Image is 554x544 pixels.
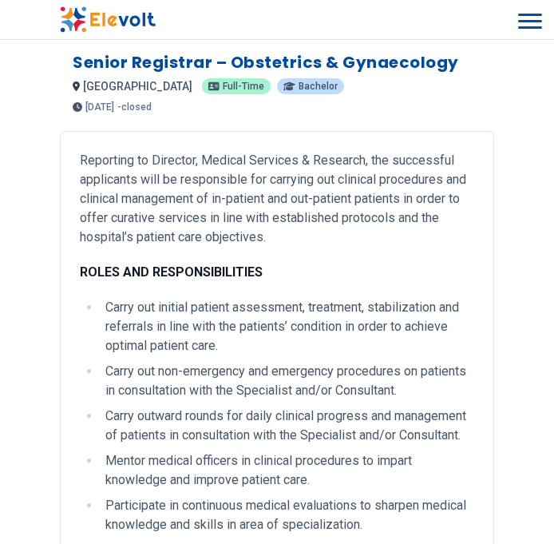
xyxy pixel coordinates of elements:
[80,151,474,247] p: Reporting to Director, Medical Services & Research, the successful applicants will be responsible...
[83,80,192,93] span: [GEOGRAPHIC_DATA]
[299,81,338,91] span: bachelor
[101,362,474,400] li: Carry out non-emergency and emergency procedures on patients in consultation with the Specialist ...
[223,81,264,91] span: full-time
[117,102,152,112] p: - closed
[101,407,474,445] li: Carry outward rounds for daily clinical progress and management of patients in consultation with ...
[85,102,114,112] span: [DATE]
[60,6,156,33] img: Elevolt
[101,298,474,355] li: Carry out initial patient assessment, treatment, stabilization and referrals in line with the pat...
[73,51,459,73] h1: Senior Registrar – Obstetrics & Gynaecology
[80,264,263,280] strong: ROLES AND RESPONSIBILITIES
[101,496,474,534] li: Participate in continuous medical evaluations to sharpen medical knowledge and skills in area of ...
[101,451,474,490] li: Mentor medical officers in clinical procedures to impart knowledge and improve patient care.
